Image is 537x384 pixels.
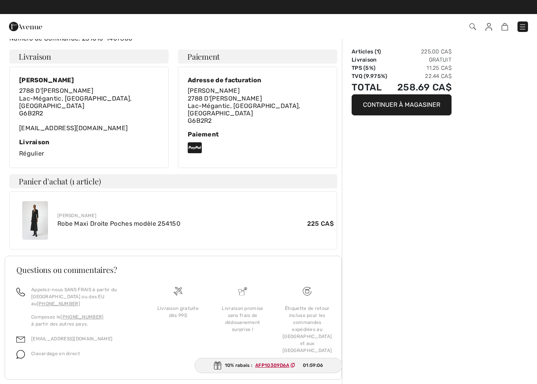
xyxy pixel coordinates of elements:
span: 2788 D'[PERSON_NAME] Lac-Mégantic, [GEOGRAPHIC_DATA], [GEOGRAPHIC_DATA] G6B2R2 [19,87,132,117]
img: Recherche [469,23,476,30]
td: Livraison [352,56,391,64]
img: Panier d'achat [501,23,508,30]
span: [PERSON_NAME] [188,87,240,94]
div: [EMAIL_ADDRESS][DOMAIN_NAME] [19,87,159,132]
span: 2788 D'[PERSON_NAME] Lac-Mégantic, [GEOGRAPHIC_DATA], [GEOGRAPHIC_DATA] G6B2R2 [188,95,301,125]
img: Menu [519,23,526,31]
h3: Questions ou commentaires? [16,266,330,274]
img: Livraison gratuite dès 99$ [174,287,182,296]
td: 225.00 CA$ [391,48,452,56]
a: 1ère Avenue [9,22,42,30]
a: [EMAIL_ADDRESS][DOMAIN_NAME] [31,336,112,342]
h4: Panier d'achat (1 article) [9,174,337,188]
div: Paiement [188,131,327,138]
h4: Livraison [9,50,169,64]
td: 22.44 CA$ [391,72,452,80]
p: Appelez-nous SANS FRAIS à partir du [GEOGRAPHIC_DATA] ou des EU au [31,286,136,307]
ins: AFP10309D6A [255,363,289,368]
p: Composez le à partir des autres pays. [31,313,136,327]
div: Livraison [19,138,159,146]
td: Total [352,80,391,94]
img: call [16,288,25,296]
div: [PERSON_NAME] [57,212,334,219]
button: Continuer à magasiner [352,94,452,115]
img: Mes infos [485,23,492,31]
img: chat [16,350,25,359]
div: [PERSON_NAME] [19,76,159,84]
div: 10% rabais : [195,358,343,373]
td: TPS (5%) [352,64,391,72]
td: Gratuit [391,56,452,64]
img: Livraison gratuite dès 99$ [303,287,311,296]
img: Livraison promise sans frais de dédouanement surprise&nbsp;! [238,287,247,296]
span: 1 [377,48,379,55]
div: Étiquette de retour incluse pour les commandes expédiées au [GEOGRAPHIC_DATA] et aux [GEOGRAPHIC_... [281,305,333,354]
span: 225 CA$ [307,219,334,228]
div: Livraison promise sans frais de dédouanement surprise ! [217,305,269,333]
td: 11.25 CA$ [391,64,452,72]
span: 01:59:06 [303,362,323,369]
img: email [16,335,25,344]
td: TVQ (9.975%) [352,72,391,80]
div: Adresse de facturation [188,76,327,84]
img: Robe Maxi Droite Poches modèle 254150 [22,201,48,240]
td: Articles ( ) [352,48,391,56]
img: Gift.svg [214,361,222,370]
h4: Paiement [178,50,337,64]
span: Clavardage en direct [31,351,80,356]
div: Régulier [19,138,159,158]
img: 1ère Avenue [9,19,42,34]
a: Robe Maxi Droite Poches modèle 254150 [57,220,180,227]
a: [PHONE_NUMBER] [37,301,80,306]
div: Livraison gratuite dès 99$ [152,305,204,319]
a: [PHONE_NUMBER] [60,314,103,320]
td: 258.69 CA$ [391,80,452,94]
